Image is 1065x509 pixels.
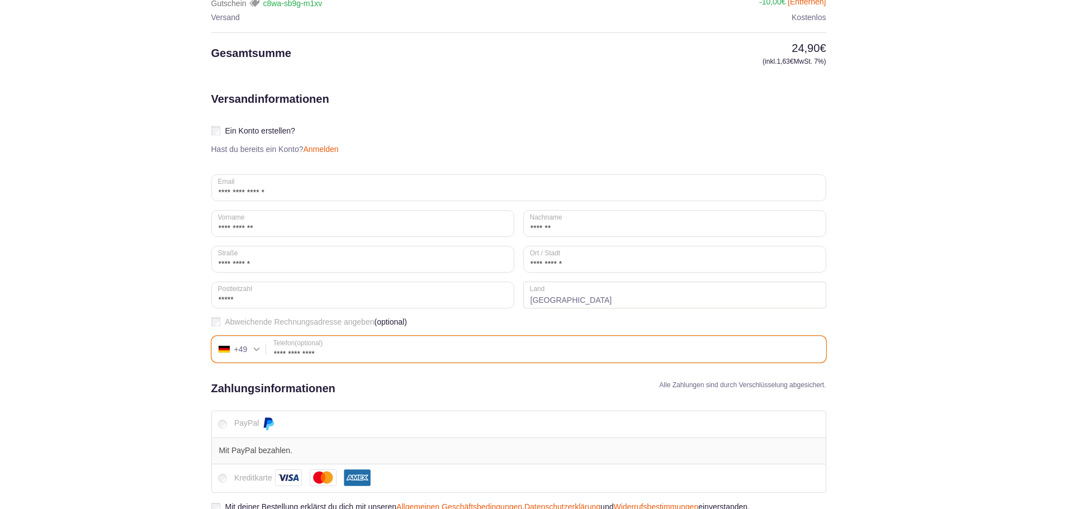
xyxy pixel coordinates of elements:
strong: [GEOGRAPHIC_DATA] [523,282,826,308]
a: Anmelden [304,145,339,154]
p: Hast du bereits ein Konto? [207,145,343,154]
label: Abweichende Rechnungsadresse angeben [211,317,826,327]
img: American Express [344,469,370,486]
span: € [790,58,794,65]
img: PayPal [262,417,275,430]
span: Kostenlos [792,13,826,22]
div: Germany (Deutschland): +49 [212,336,267,362]
span: 1,63 [777,58,793,65]
label: Kreditkarte [234,473,373,482]
img: Mastercard [310,469,337,486]
input: Abweichende Rechnungsadresse angeben(optional) [211,317,220,326]
label: PayPal [234,418,278,427]
h2: Versandinformationen [211,91,329,174]
span: € [820,42,826,54]
small: (inkl. MwSt. 7%) [647,56,826,66]
span: Gesamtsumme [211,47,291,59]
div: +49 [234,345,248,353]
img: Visa [275,469,302,486]
bdi: 24,90 [792,42,826,54]
h4: Alle Zahlungen sind durch Verschlüsselung abgesichert. [659,380,826,390]
input: Ein Konto erstellen? [211,126,220,135]
span: Versand [211,13,240,22]
span: Ein Konto erstellen? [225,126,295,135]
p: Mit PayPal bezahlen. [219,445,818,456]
h2: Zahlungsinformationen [211,380,335,397]
span: (optional) [374,317,406,327]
